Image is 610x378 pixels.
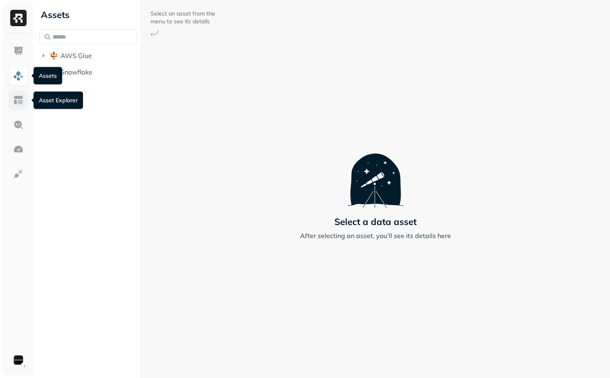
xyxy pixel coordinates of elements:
img: Assets [13,70,24,81]
span: AWS Glue [61,52,92,60]
img: Ryft [10,10,27,26]
img: Optimization [13,144,24,155]
img: Asset Explorer [13,95,24,106]
img: Arrow [150,30,159,36]
img: Query Explorer [13,119,24,130]
img: Sonos [13,354,24,366]
img: Integrations [13,169,24,179]
p: Select an asset from the menu to see its details [150,10,216,25]
img: Dashboard [13,46,24,56]
img: root [50,52,58,60]
div: Assets [34,67,62,85]
button: AWS Glue [39,49,137,62]
span: Snowflake [61,68,92,76]
div: Assets [39,8,137,21]
img: Telescope [348,137,404,208]
button: Snowflake [39,65,137,79]
div: Asset Explorer [34,92,83,109]
p: Select a data asset [334,216,417,227]
p: After selecting an asset, you’ll see its details here [300,231,451,241]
